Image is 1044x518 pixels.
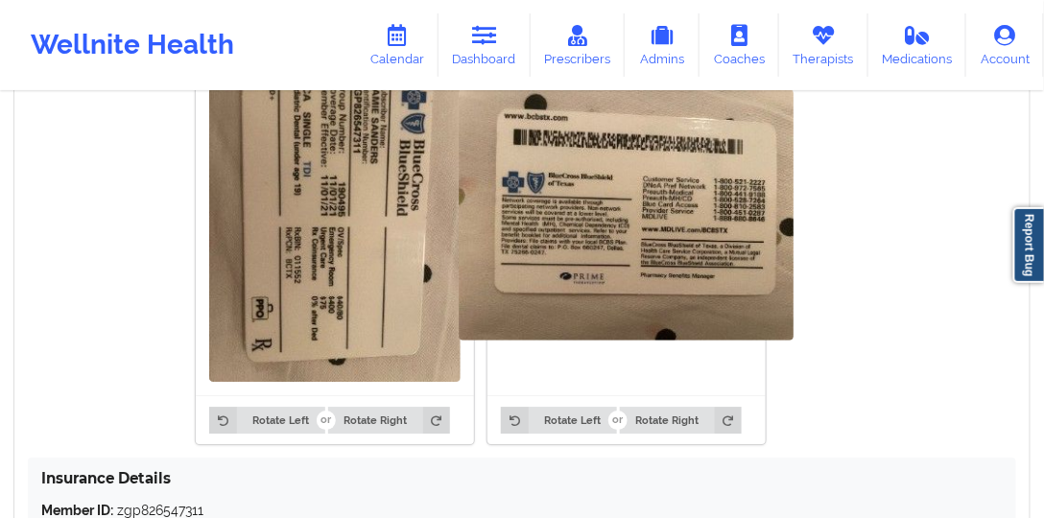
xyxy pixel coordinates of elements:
strong: Member ID: [41,503,113,518]
img: Jamie N Sanders [209,47,461,382]
a: Report Bug [1013,207,1044,283]
a: Therapists [779,13,868,77]
a: Prescribers [531,13,626,77]
a: Medications [868,13,967,77]
a: Admins [625,13,700,77]
a: Dashboard [439,13,531,77]
h4: Insurance Details [41,469,1003,487]
img: Jamie N Sanders [460,89,795,341]
a: Calendar [356,13,439,77]
button: Rotate Right [620,407,742,434]
a: Coaches [700,13,779,77]
a: Account [966,13,1044,77]
button: Rotate Left [501,407,616,434]
button: Rotate Left [209,407,324,434]
button: Rotate Right [328,407,450,434]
